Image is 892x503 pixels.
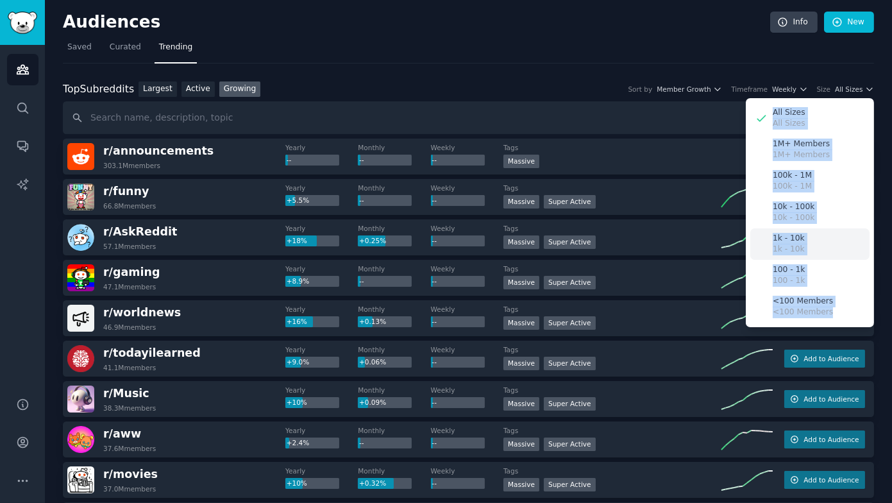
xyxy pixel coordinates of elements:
[287,479,307,487] span: +10%
[431,264,503,273] dt: Weekly
[773,233,805,244] p: 1k - 10k
[358,426,430,435] dt: Monthly
[103,242,156,251] div: 57.1M members
[67,224,94,251] img: AskReddit
[103,306,181,319] span: r/ worldnews
[103,266,160,278] span: r/ gaming
[731,85,768,94] div: Timeframe
[784,390,865,408] button: Add to Audience
[431,426,503,435] dt: Weekly
[432,358,437,366] span: --
[544,397,596,411] div: Super Active
[285,143,358,152] dt: Yearly
[503,235,539,249] div: Massive
[67,264,94,291] img: gaming
[359,318,386,325] span: +0.13%
[503,426,721,435] dt: Tags
[155,37,197,64] a: Trending
[63,81,134,98] div: Top Subreddits
[544,438,596,451] div: Super Active
[103,161,160,170] div: 303.1M members
[503,276,539,289] div: Massive
[817,85,831,94] div: Size
[544,357,596,370] div: Super Active
[359,398,386,406] span: +0.09%
[772,85,807,94] button: Weekly
[285,183,358,192] dt: Yearly
[103,282,156,291] div: 47.1M members
[358,224,430,233] dt: Monthly
[285,386,358,395] dt: Yearly
[503,183,721,192] dt: Tags
[67,143,94,170] img: announcements
[287,358,309,366] span: +9.0%
[103,225,177,238] span: r/ AskReddit
[358,183,430,192] dt: Monthly
[359,479,386,487] span: +0.32%
[773,307,833,318] p: <100 Members
[287,439,309,447] span: +2.4%
[432,439,437,447] span: --
[110,42,141,53] span: Curated
[358,143,430,152] dt: Monthly
[103,323,156,332] div: 46.9M members
[67,386,94,413] img: Music
[657,85,722,94] button: Member Growth
[657,85,711,94] span: Member Growth
[63,101,874,134] input: Search name, description, topic
[359,358,386,366] span: +0.06%
[773,296,833,307] p: <100 Members
[103,144,214,157] span: r/ announcements
[804,395,859,404] span: Add to Audience
[773,118,805,130] p: All Sizes
[835,85,874,94] button: All Sizes
[358,305,430,314] dt: Monthly
[67,466,94,493] img: movies
[103,427,141,440] span: r/ aww
[103,387,149,400] span: r/ Music
[773,275,805,287] p: 100 - 1k
[67,345,94,372] img: todayilearned
[432,398,437,406] span: --
[8,12,37,34] img: GummySearch logo
[103,468,158,481] span: r/ movies
[359,237,386,244] span: +0.25%
[285,345,358,354] dt: Yearly
[67,426,94,453] img: aww
[773,107,805,119] p: All Sizes
[431,143,503,152] dt: Weekly
[784,350,865,368] button: Add to Audience
[431,183,503,192] dt: Weekly
[503,155,539,168] div: Massive
[287,156,292,164] span: --
[63,37,96,64] a: Saved
[103,404,156,413] div: 38.3M members
[503,357,539,370] div: Massive
[359,439,364,447] span: --
[431,386,503,395] dt: Weekly
[503,438,539,451] div: Massive
[804,435,859,444] span: Add to Audience
[432,479,437,487] span: --
[503,264,721,273] dt: Tags
[358,466,430,475] dt: Monthly
[432,318,437,325] span: --
[103,484,156,493] div: 37.0M members
[159,42,192,53] span: Trending
[287,318,307,325] span: +16%
[432,156,437,164] span: --
[139,81,177,98] a: Largest
[285,466,358,475] dt: Yearly
[431,345,503,354] dt: Weekly
[544,316,596,330] div: Super Active
[628,85,653,94] div: Sort by
[67,42,92,53] span: Saved
[770,12,818,33] a: Info
[359,156,364,164] span: --
[431,466,503,475] dt: Weekly
[67,305,94,332] img: worldnews
[359,277,364,285] span: --
[285,224,358,233] dt: Yearly
[105,37,146,64] a: Curated
[544,235,596,249] div: Super Active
